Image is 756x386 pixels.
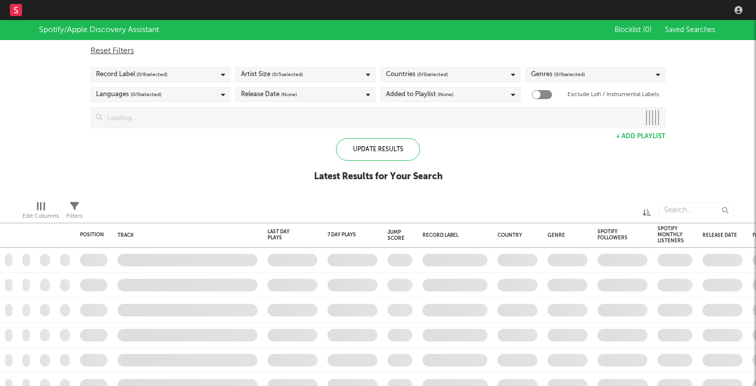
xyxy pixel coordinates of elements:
span: ( 0 / 0 selected) [554,69,585,81]
span: ( 0 / 6 selected) [136,69,167,81]
div: Added to Playlist [386,89,453,101]
input: Loading... [102,108,640,128]
div: Record Label [422,232,482,238]
span: Blocklist [614,27,651,34]
span: (None) [437,89,453,101]
span: ( 0 / 0 selected) [417,69,448,81]
div: Spotify Followers [597,229,632,241]
div: Jump Score [387,229,404,241]
button: Saved Searches [662,26,717,34]
input: Search... [658,203,733,218]
div: Track [117,232,252,238]
div: 7 Day Plays [327,232,362,238]
div: Last Day Plays [267,229,302,241]
div: Countries [386,69,448,81]
div: Latest Results for Your Search [314,171,442,183]
div: Position [80,232,104,238]
div: Release Date [241,89,297,101]
div: Genre [547,232,582,238]
div: Reset Filters [90,45,665,57]
span: Saved Searches [665,27,717,34]
span: ( 0 / 5 selected) [272,69,303,81]
div: Spotify Monthly Listeners [657,226,684,244]
div: Languages [96,89,161,101]
div: Genres [531,69,585,81]
div: Record Label [96,69,167,81]
div: Release Date [702,232,737,238]
button: + Add Playlist [616,133,665,140]
label: Exclude Lofi / Instrumental Labels [567,89,659,101]
div: Country [497,232,532,238]
span: (None) [281,89,297,101]
div: Filters [66,198,82,227]
div: Artist Size [241,69,303,81]
span: ( 0 / 0 selected) [130,89,161,101]
div: Spotify/Apple Discovery Assistant [39,24,159,36]
div: Update Results [336,138,420,161]
div: Edit Columns [22,198,59,227]
span: ( 0 ) [643,27,651,34]
div: Filters [66,210,82,222]
div: Edit Columns [22,210,59,222]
